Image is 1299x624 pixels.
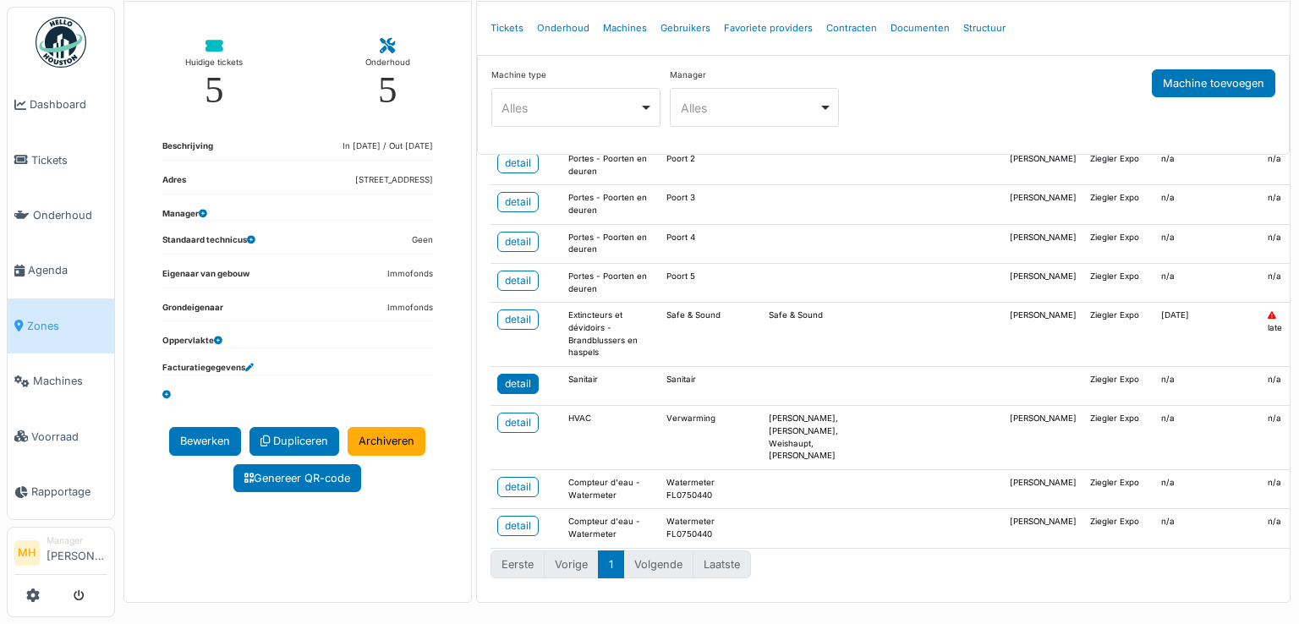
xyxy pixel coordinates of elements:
dd: In [DATE] / Out [DATE] [343,140,433,153]
div: detail [505,479,531,495]
td: Ziegler Expo [1083,406,1154,470]
a: detail [497,374,539,394]
label: Machine type [491,69,546,82]
span: Zones [27,318,107,334]
td: n/a [1154,509,1261,548]
a: detail [497,413,539,433]
td: Poort 2 [660,145,762,184]
dt: Oppervlakte [162,335,222,348]
div: Manager [47,534,107,547]
td: n/a [1154,367,1261,406]
div: detail [505,376,531,391]
td: Safe & Sound [762,303,845,367]
a: MH Manager[PERSON_NAME] [14,534,107,575]
div: detail [505,234,531,249]
a: Rapportage [8,464,114,519]
td: [DATE] [1154,303,1261,367]
td: Watermeter FL0750440 [660,469,762,508]
li: [PERSON_NAME] [47,534,107,571]
td: n/a [1154,264,1261,303]
a: Huidige tickets 5 [172,25,256,123]
td: Portes - Poorten en deuren [562,224,660,263]
td: Compteur d'eau - Watermeter [562,469,660,508]
td: [PERSON_NAME] [1003,303,1083,367]
dd: Immofonds [387,268,433,281]
span: Dashboard [30,96,107,112]
span: Agenda [28,262,107,278]
span: Onderhoud [33,207,107,223]
td: n/a [1154,224,1261,263]
td: Watermeter FL0750440 [660,509,762,548]
td: Ziegler Expo [1083,185,1154,224]
td: Sanitair [660,367,762,406]
dt: Manager [162,208,207,221]
div: detail [505,194,531,210]
td: [PERSON_NAME] [1003,185,1083,224]
div: detail [505,156,531,171]
span: Tickets [31,152,107,168]
a: Genereer QR-code [233,464,361,492]
a: Agenda [8,243,114,298]
td: n/a [1154,145,1261,184]
a: detail [497,153,539,173]
a: Bewerken [169,427,241,455]
label: Manager [670,69,706,82]
span: Voorraad [31,429,107,445]
div: 5 [205,71,224,109]
dt: Eigenaar van gebouw [162,268,249,287]
dt: Facturatiegegevens [162,362,254,375]
dd: Immofonds [387,302,433,315]
a: detail [497,232,539,252]
a: Documenten [884,8,956,48]
td: Extincteurs et dévidoirs - Brandblussers en haspels [562,303,660,367]
td: Verwarming [660,406,762,470]
td: Ziegler Expo [1083,367,1154,406]
a: detail [497,477,539,497]
td: [PERSON_NAME] [1003,145,1083,184]
td: Portes - Poorten en deuren [562,264,660,303]
td: Ziegler Expo [1083,469,1154,508]
a: Favoriete providers [717,8,819,48]
a: Tickets [484,8,530,48]
td: Compteur d'eau - Watermeter [562,509,660,548]
td: Poort 4 [660,224,762,263]
td: [PERSON_NAME] [1003,406,1083,470]
td: Ziegler Expo [1083,145,1154,184]
a: Onderhoud 5 [352,25,424,123]
div: Onderhoud [365,54,410,71]
td: Sanitair [562,367,660,406]
div: detail [505,518,531,534]
div: detail [505,415,531,430]
td: n/a [1154,406,1261,470]
td: [PERSON_NAME] [1003,509,1083,548]
a: Contracten [819,8,884,48]
td: Poort 5 [660,264,762,303]
a: Dashboard [8,77,114,132]
dt: Beschrijving [162,140,213,160]
dd: Geen [412,234,433,247]
a: Tickets [8,132,114,187]
td: [PERSON_NAME] [1003,469,1083,508]
img: Badge_color-CXgf-gQk.svg [36,17,86,68]
div: Huidige tickets [185,54,243,71]
a: Onderhoud [8,188,114,243]
dt: Standaard technicus [162,234,255,254]
td: Ziegler Expo [1083,224,1154,263]
td: Ziegler Expo [1083,303,1154,367]
a: Archiveren [348,427,425,455]
a: detail [497,192,539,212]
a: detail [497,516,539,536]
span: Rapportage [31,484,107,500]
a: Dupliceren [249,427,339,455]
td: HVAC [562,406,660,470]
td: Ziegler Expo [1083,264,1154,303]
a: Zones [8,298,114,353]
div: detail [505,312,531,327]
a: Structuur [956,8,1012,48]
td: Safe & Sound [660,303,762,367]
a: Voorraad [8,408,114,463]
button: Machine toevoegen [1152,69,1275,97]
td: Poort 3 [660,185,762,224]
td: [PERSON_NAME] [1003,224,1083,263]
a: Machines [8,353,114,408]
